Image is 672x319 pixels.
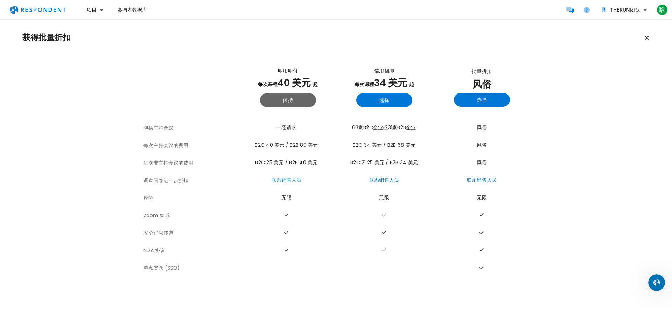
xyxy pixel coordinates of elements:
a: 帮助和支持 [580,3,594,17]
font: 信用捆绑 [374,67,394,74]
font: 无限 [379,194,389,201]
a: 消息参与者 [563,3,577,17]
a: 联系销售人员 [369,176,399,183]
font: 起 [409,81,414,88]
font: 即用即付 [278,67,298,74]
font: B2C 21.25 美元 / B2B 34 美元 [350,159,418,166]
font: 每次主持会议的费用 [143,142,188,149]
font: 安全消息传递 [143,229,174,236]
font: 34 美元 [374,76,407,89]
button: 保留当前年度付款计划 [260,93,316,107]
iframe: 对讲机实时聊天 [648,274,665,291]
font: 哈 [659,5,665,14]
font: 保持 [283,97,293,104]
font: 座位 [143,194,154,201]
font: 每次非主持会议的费用 [143,159,194,166]
a: 联系销售人员 [272,176,302,183]
font: 选择 [477,96,487,103]
font: 一经请求 [276,124,296,131]
button: 哈 [655,4,669,16]
font: Zoom 集成 [143,212,170,219]
font: B2C 40 美元 / B2B 80 美元 [255,141,318,148]
font: B2C 25 美元 / B2B 40 美元 [255,159,317,166]
font: 调查问卷进一步折扣 [143,177,188,184]
font: 参与者数据库 [118,6,147,13]
font: 每次课程 [258,81,278,88]
font: 项目 [87,6,97,13]
button: 选择年度基本计划 [356,93,412,107]
a: 联系销售人员 [467,176,497,183]
font: 风俗 [472,78,491,91]
font: 风俗 [477,141,487,148]
font: NDA 协议 [143,247,165,254]
font: 单点登录 (SSO) [143,264,180,271]
a: 参与者数据库 [112,4,153,16]
font: 无限 [477,194,487,201]
font: B2C 34 美元 / B2B 68 美元 [353,141,415,148]
font: 无限 [281,194,292,201]
font: 风俗 [477,159,487,166]
font: 获得批量折扣 [22,32,71,43]
button: 选择年度 custom_static 计划 [454,93,510,107]
font: THERUN团队 [610,6,640,13]
font: 每次课程 [355,81,374,88]
font: 63家B2C企业或31家B2B企业 [352,124,416,131]
font: 起 [313,81,318,88]
font: 包括主持会议 [143,124,174,131]
font: 批量折扣 [472,68,492,75]
font: 选择 [379,97,389,104]
img: respondent-logo.png [6,3,70,16]
button: 保留当前计划 [640,31,654,45]
button: 项目 [81,4,109,16]
font: 风俗 [477,124,487,131]
button: THERUN团队 [596,4,652,16]
font: 40 美元 [278,76,311,89]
